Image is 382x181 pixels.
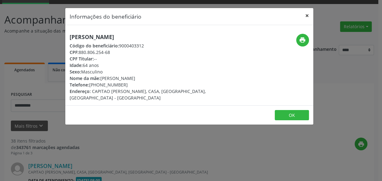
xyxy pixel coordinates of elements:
div: 64 anos [70,62,226,68]
div: 880.806.254-68 [70,49,226,55]
span: Sexo: [70,69,81,75]
span: Código do beneficiário: [70,43,119,49]
div: Masculino [70,68,226,75]
div: [PERSON_NAME] [70,75,226,82]
span: CPF: [70,49,79,55]
h5: [PERSON_NAME] [70,34,226,40]
button: OK [275,110,309,121]
div: 9000403312 [70,42,226,49]
button: Close [301,8,313,23]
span: Idade: [70,62,83,68]
span: Telefone: [70,82,89,88]
span: CPF Titular: [70,56,94,62]
div: -- [70,55,226,62]
span: CAPITAO [PERSON_NAME], CASA, [GEOGRAPHIC_DATA], [GEOGRAPHIC_DATA] - [GEOGRAPHIC_DATA] [70,88,206,101]
h5: Informações do beneficiário [70,12,141,20]
i: print [299,37,306,43]
div: [PHONE_NUMBER] [70,82,226,88]
span: Nome da mãe: [70,75,100,81]
button: print [296,34,309,46]
span: Endereço: [70,88,91,94]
